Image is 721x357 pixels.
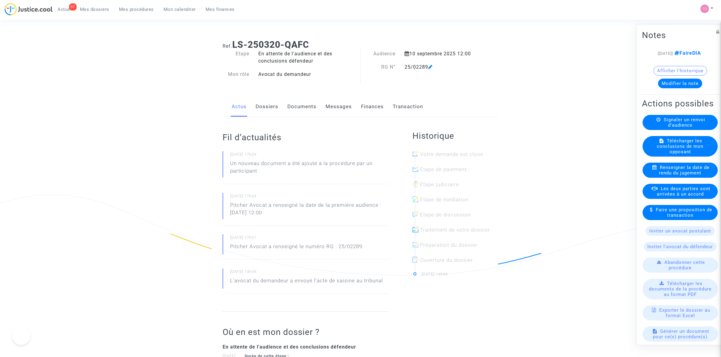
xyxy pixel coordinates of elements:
img: jc-logo.svg [5,3,53,15]
span: Inviter l'avocat du défendeur [647,244,713,249]
small: [DATE] 17h23 [230,193,388,201]
span: Votre demande est close [420,151,483,157]
a: Documents [287,97,316,117]
a: Mon calendrier [159,5,201,14]
a: Mes dossiers [75,5,114,14]
a: Mes finances [201,5,240,14]
span: Inviter un avocat postulant [649,228,711,233]
span: Mes procédures [119,7,154,12]
div: 25/02289 [400,63,479,71]
a: Finances [361,97,384,117]
span: Abandonner cette procédure [664,259,705,270]
small: [DATE] 17h21 [230,235,388,243]
iframe: Help Scout Beacon - Open [12,327,30,345]
span: Télécharger les conclusions de mon opposant [657,138,703,154]
span: FaireDIA [673,50,701,56]
span: Générer un document pour ce(s) procédure(s) [653,328,709,339]
div: 10 septembre 2025 12:00 [400,50,479,57]
img: fe1f3729a2b880d5091b466bdc4f5af5 [700,5,709,13]
div: Mon rôle [218,71,254,78]
a: Mes procédures [114,5,159,14]
a: Actus [232,97,246,117]
span: Faire une proposition de transaction [656,207,712,218]
p: L'avocat du demandeur a envoyé l'acte de saisine au tribunal [230,277,383,287]
span: Renseigner la date de rendu du jugement [659,164,709,175]
div: En attente de l'audience et des conclusions défendeur [254,50,361,65]
small: [DATE] 17h29 [230,152,388,160]
h2: Où en est mon dossier ? [223,327,388,337]
div: 97 [69,3,77,11]
span: [[DATE]] [658,51,673,55]
small: [DATE] 13h39 [230,269,388,277]
b: LS-250320-QAFC [232,39,309,50]
a: Dossiers [256,97,278,117]
h2: Historique [412,131,498,141]
div: Avocat du demandeur [254,71,361,78]
div: RG N° [361,63,400,71]
div: En attente de l'audience et des conclusions défendeur [223,343,388,351]
h2: Actions possibles [642,98,718,109]
button: Afficher l'historique [653,66,707,75]
span: Actus [58,7,70,12]
span: Exporter le dossier au format Excel [659,307,710,318]
span: Mon calendrier [164,7,196,12]
span: Mes finances [206,7,235,12]
div: Audience [361,50,400,57]
div: Etape [218,50,254,65]
a: 97Actus [53,5,75,14]
a: Transaction [393,97,423,117]
span: Télécharger les documents de la procédure au format PDF [649,281,712,297]
p: Pitcher Avocat a renseigné le numéro RG : 25/02289. [230,243,364,253]
button: Modifier la note [658,78,702,88]
span: Mes dossiers [80,7,109,12]
span: Signaler un renvoi d'audience [664,117,705,128]
p: Un nouveau document a été ajouté à la procédure par un participant [230,160,388,178]
span: Les deux parties sont arrivées à un accord [657,186,710,196]
a: Messages [326,97,352,117]
span: Ref. [223,43,232,49]
p: Pitcher Avocat a renseigné la date de la première audience : [DATE] 12:00 [230,201,388,219]
h2: Notes [642,30,718,40]
h2: Fil d’actualités [223,132,388,143]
